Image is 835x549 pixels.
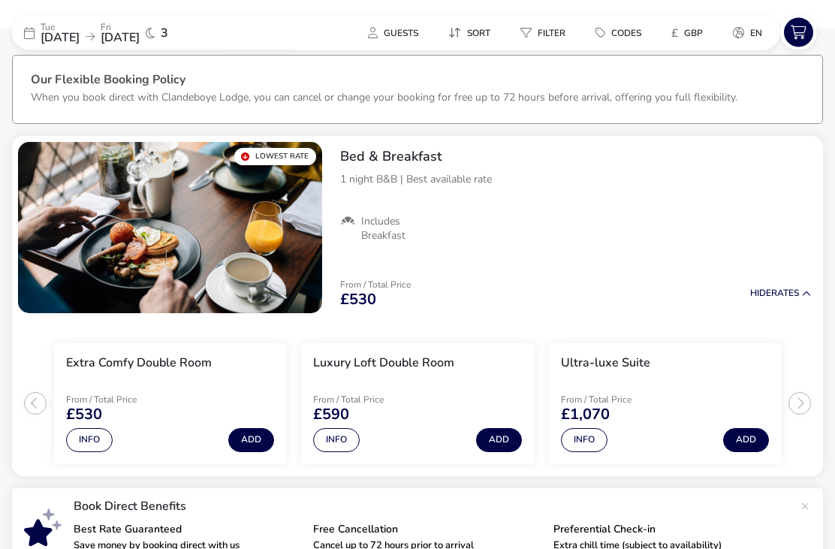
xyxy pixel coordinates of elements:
[340,293,376,308] span: £530
[31,91,737,105] p: When you book direct with Clandeboye Lodge, you can cancel or change your booking for free up to ...
[31,74,804,90] h3: Our Flexible Booking Policy
[467,27,490,39] span: Sort
[356,22,430,44] button: Guests
[384,27,418,39] span: Guests
[561,356,650,372] h3: Ultra-luxe Suite
[74,525,301,535] p: Best Rate Guaranteed
[750,27,762,39] span: en
[356,22,436,44] naf-pibe-menu-bar-item: Guests
[313,429,360,453] button: Info
[41,29,80,46] span: [DATE]
[313,396,420,405] p: From / Total Price
[41,23,80,32] p: Tue
[66,356,212,372] h3: Extra Comfy Double Room
[541,338,788,471] swiper-slide: 3 / 3
[101,23,140,32] p: Fri
[538,27,565,39] span: Filter
[721,22,774,44] button: en
[161,27,168,39] span: 3
[750,289,811,299] button: HideRates
[476,429,522,453] button: Add
[671,26,678,41] i: £
[659,22,721,44] naf-pibe-menu-bar-item: £GBP
[66,429,113,453] button: Info
[313,356,454,372] h3: Luxury Loft Double Room
[12,15,237,50] div: Tue[DATE]Fri[DATE]3
[508,22,583,44] naf-pibe-menu-bar-item: Filter
[66,396,173,405] p: From / Total Price
[228,429,274,453] button: Add
[47,338,294,471] swiper-slide: 1 / 3
[684,27,703,39] span: GBP
[723,429,769,453] button: Add
[101,29,140,46] span: [DATE]
[313,408,349,423] span: £590
[561,408,610,423] span: £1,070
[74,501,793,513] p: Book Direct Benefits
[340,281,411,290] p: From / Total Price
[436,22,508,44] naf-pibe-menu-bar-item: Sort
[234,149,316,166] div: Lowest Rate
[508,22,577,44] button: Filter
[340,149,811,166] h2: Bed & Breakfast
[361,216,446,243] span: Includes Breakfast
[66,408,102,423] span: £530
[313,525,541,535] p: Free Cancellation
[561,429,607,453] button: Info
[750,288,771,300] span: Hide
[561,396,680,405] p: From / Total Price
[294,338,541,471] swiper-slide: 2 / 3
[659,22,715,44] button: £GBP
[721,22,780,44] naf-pibe-menu-bar-item: en
[436,22,502,44] button: Sort
[583,22,653,44] button: Codes
[611,27,641,39] span: Codes
[328,137,823,255] div: Bed & Breakfast1 night B&B | Best available rateIncludes Breakfast
[18,143,322,314] swiper-slide: 1 / 1
[583,22,659,44] naf-pibe-menu-bar-item: Codes
[340,172,811,188] p: 1 night B&B | Best available rate
[553,525,781,535] p: Preferential Check-in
